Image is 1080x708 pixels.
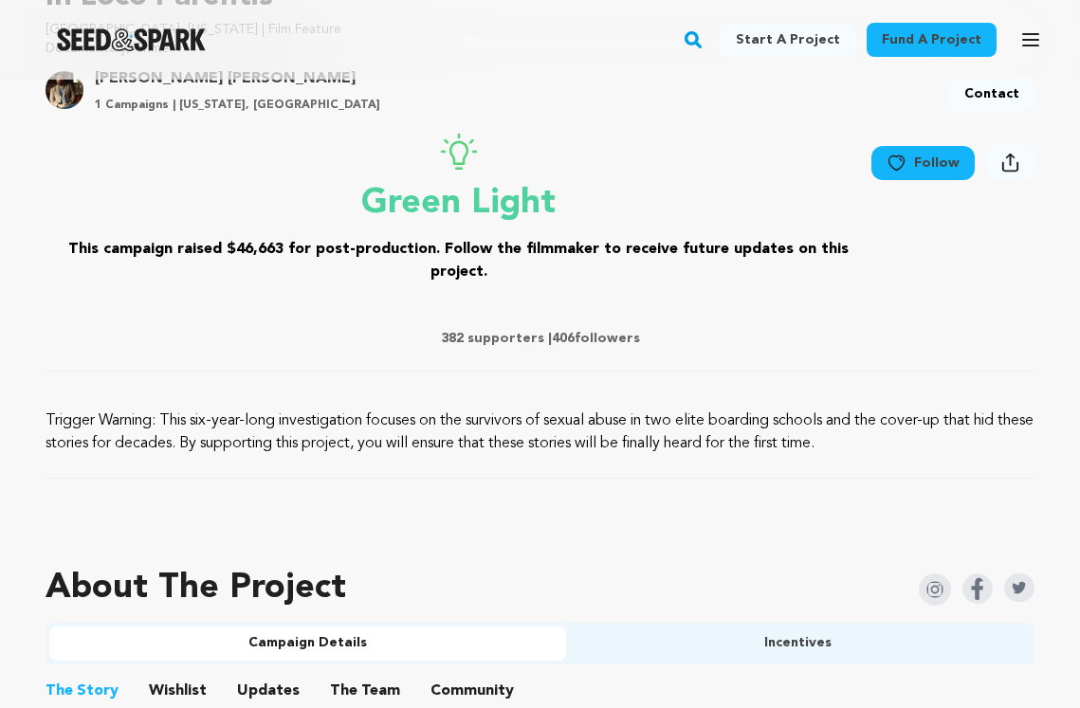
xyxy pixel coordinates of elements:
a: Start a project [721,23,855,57]
img: Seed&Spark Facebook Icon [962,573,993,604]
button: Campaign Details [49,626,566,661]
img: Seed&Spark Twitter Icon [1004,573,1034,602]
span: Community [430,680,514,702]
h1: About The Project [46,570,346,608]
span: Updates [237,680,300,702]
a: Follow [871,146,975,180]
span: Wishlist [149,680,207,702]
span: 406 [552,332,575,345]
p: Green Light [46,185,871,223]
img: Seed&Spark Instagram Icon [919,573,951,606]
button: Incentives [566,626,1032,661]
a: Contact [949,77,1034,111]
span: The [46,680,73,702]
span: The [330,680,357,702]
p: 1 Campaigns | [US_STATE], [GEOGRAPHIC_DATA] [95,98,380,113]
a: Seed&Spark Homepage [57,28,206,51]
h3: This campaign raised $46,663 for post-production. Follow the filmmaker to receive future updates ... [46,238,871,283]
p: Trigger Warning: This six-year-long investigation focuses on the survivors of sexual abuse in two... [46,409,1034,455]
span: Team [330,680,400,702]
span: Story [46,680,119,702]
p: 382 supporters | followers [46,329,1034,348]
img: ba2b9190411c6549.jpg [46,71,83,109]
a: Fund a project [867,23,997,57]
img: Seed&Spark Logo Dark Mode [57,28,206,51]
